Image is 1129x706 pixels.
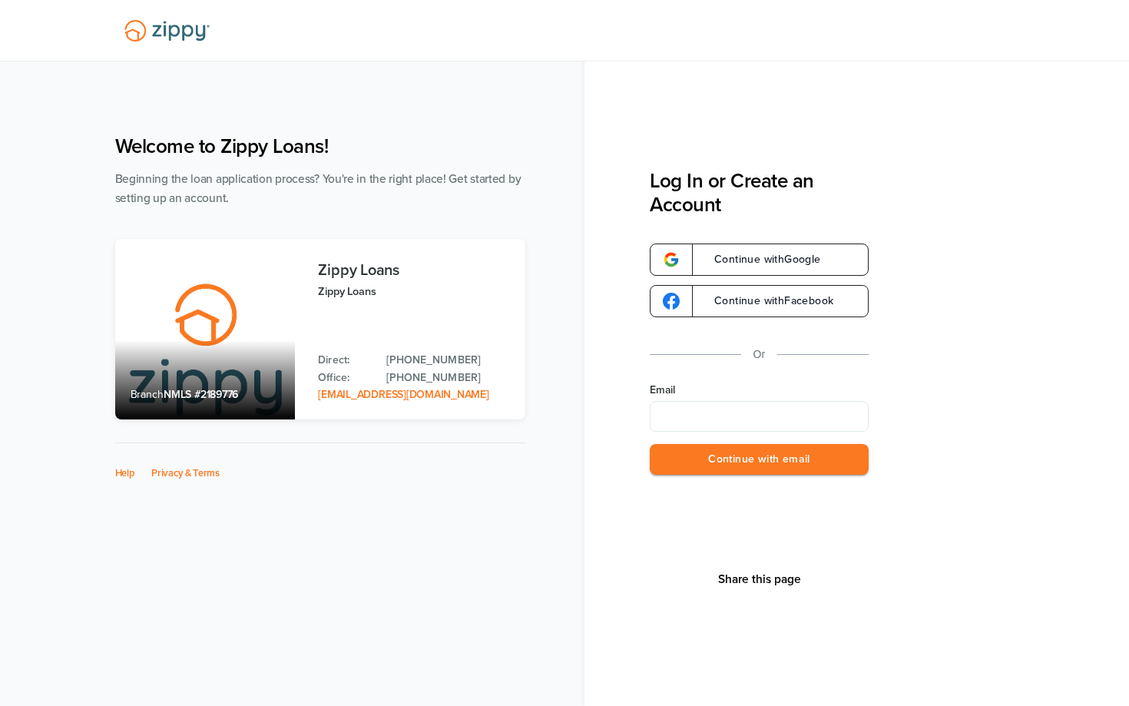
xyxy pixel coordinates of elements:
a: Direct Phone: 512-975-2947 [386,352,509,369]
a: google-logoContinue withGoogle [650,244,869,276]
span: Beginning the loan application process? You're in the right place! Get started by setting up an a... [115,172,521,205]
span: Continue with Facebook [699,296,833,307]
input: Email Address [650,401,869,432]
h3: Zippy Loans [318,262,509,279]
span: Continue with Google [699,254,821,265]
a: Privacy & Terms [151,467,220,479]
h1: Welcome to Zippy Loans! [115,134,525,158]
button: Continue with email [650,444,869,476]
h3: Log In or Create an Account [650,169,869,217]
p: Office: [318,370,371,386]
button: Share This Page [713,572,806,587]
label: Email [650,383,869,398]
span: NMLS #2189776 [164,388,238,401]
p: Direct: [318,352,371,369]
img: Lender Logo [115,13,219,48]
a: Office Phone: 512-975-2947 [386,370,509,386]
a: google-logoContinue withFacebook [650,285,869,317]
p: Zippy Loans [318,283,509,300]
span: Branch [131,388,164,401]
a: Help [115,467,135,479]
img: google-logo [663,293,680,310]
a: Email Address: zippyguide@zippymh.com [318,388,488,401]
p: Or [753,345,766,364]
img: google-logo [663,251,680,268]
